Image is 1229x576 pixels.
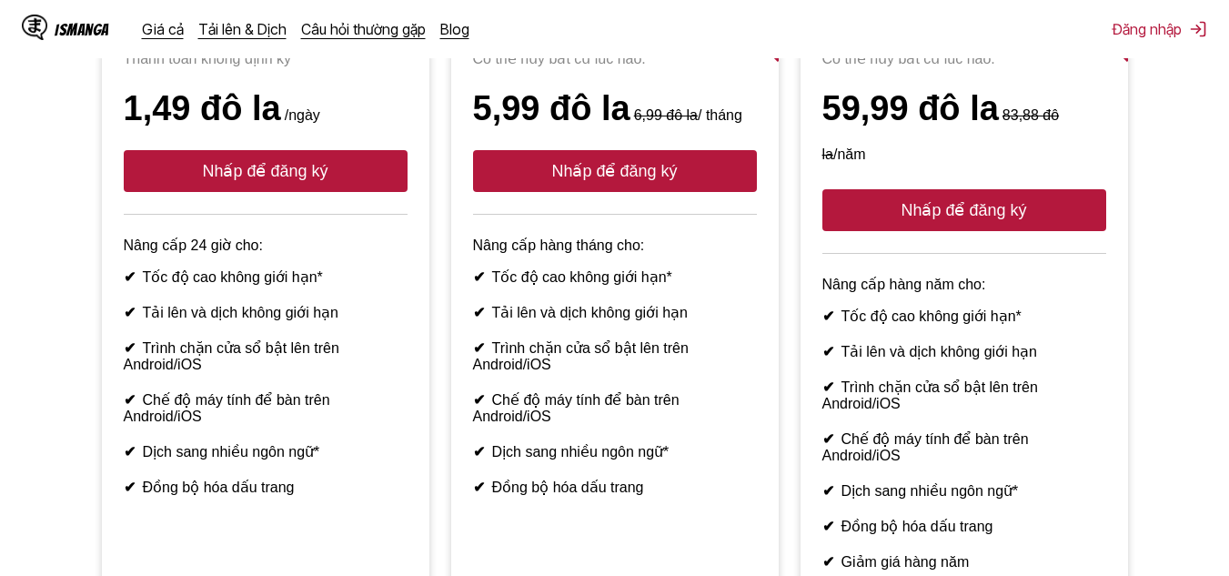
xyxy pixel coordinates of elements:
font: Đồng bộ hóa dấu trang [492,480,644,495]
font: ✔ [124,305,136,320]
font: ✔ [124,269,136,285]
font: Dịch sang nhiều ngôn ngữ* [492,444,670,460]
font: Có thể hủy bất cứ lúc nào. [473,51,646,66]
font: 59,99 đô la [822,89,999,127]
font: Tốc độ cao không giới hạn* [841,308,1022,324]
font: /ngày [285,107,320,123]
font: ✔ [822,308,834,324]
img: Logo IsManga [22,15,47,40]
font: Giảm giá hàng năm [841,554,970,570]
font: Nâng cấp hàng tháng cho: [473,237,645,253]
font: /năm [833,147,866,162]
font: 5,99 đô la [473,89,630,127]
font: ✔ [473,269,485,285]
font: ✔ [473,340,485,356]
font: ✔ [822,431,834,447]
img: Đăng xuất [1189,20,1207,38]
font: Nhấp để đăng ký [901,201,1026,219]
font: Trình chặn cửa sổ bật lên trên Android/iOS [473,340,689,372]
font: 1,49 đô la [124,89,281,127]
font: ✔ [473,305,485,320]
font: / tháng [698,107,742,123]
font: ✔ [124,444,136,460]
font: Đồng bộ hóa dấu trang [841,519,993,534]
font: ✔ [124,340,136,356]
font: Nâng cấp hàng năm cho: [822,277,986,292]
font: Trình chặn cửa sổ bật lên trên Android/iOS [124,340,339,372]
font: Đồng bộ hóa dấu trang [143,480,295,495]
a: Tải lên & Dịch [198,20,287,38]
font: Dịch sang nhiều ngôn ngữ* [143,444,320,460]
a: Giá cả [142,20,184,38]
font: ✔ [124,392,136,408]
a: Câu hỏi thường gặp [301,20,426,38]
font: Tải lên và dịch không giới hạn [143,305,338,320]
font: Chế độ máy tính để bàn trên Android/iOS [822,431,1029,463]
font: ✔ [822,344,834,359]
font: ✔ [822,483,834,499]
button: Nhấp để đăng ký [473,150,757,192]
button: Nhấp để đăng ký [124,150,408,192]
font: Chế độ máy tính để bàn trên Android/iOS [124,392,330,424]
a: Logo IsMangaIsManga [22,15,142,44]
font: ✔ [124,480,136,495]
font: Nhấp để đăng ký [551,162,677,180]
font: Thanh toán không định kỳ [124,51,292,66]
font: ✔ [822,554,834,570]
button: Nhấp để đăng ký [822,189,1106,231]
button: Đăng nhập [1113,20,1207,38]
font: ✔ [822,519,834,534]
font: Nhấp để đăng ký [202,162,327,180]
font: IsManga [55,21,109,38]
font: Tốc độ cao không giới hạn* [492,269,672,285]
font: ✔ [473,444,485,460]
font: ✔ [822,379,834,395]
a: Blog [440,20,469,38]
font: Dịch sang nhiều ngôn ngữ* [841,483,1019,499]
font: Tốc độ cao không giới hạn* [143,269,323,285]
font: Tải lên và dịch không giới hạn [492,305,688,320]
font: Trình chặn cửa sổ bật lên trên Android/iOS [822,379,1038,411]
font: ✔ [473,480,485,495]
font: Chế độ máy tính để bàn trên Android/iOS [473,392,680,424]
font: Tải lên và dịch không giới hạn [841,344,1037,359]
font: 6,99 đô la [634,107,698,123]
font: Nâng cấp 24 giờ cho: [124,237,263,253]
font: Đăng nhập [1113,20,1182,38]
font: Có thể hủy bất cứ lúc nào. [822,51,995,66]
font: ✔ [473,392,485,408]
